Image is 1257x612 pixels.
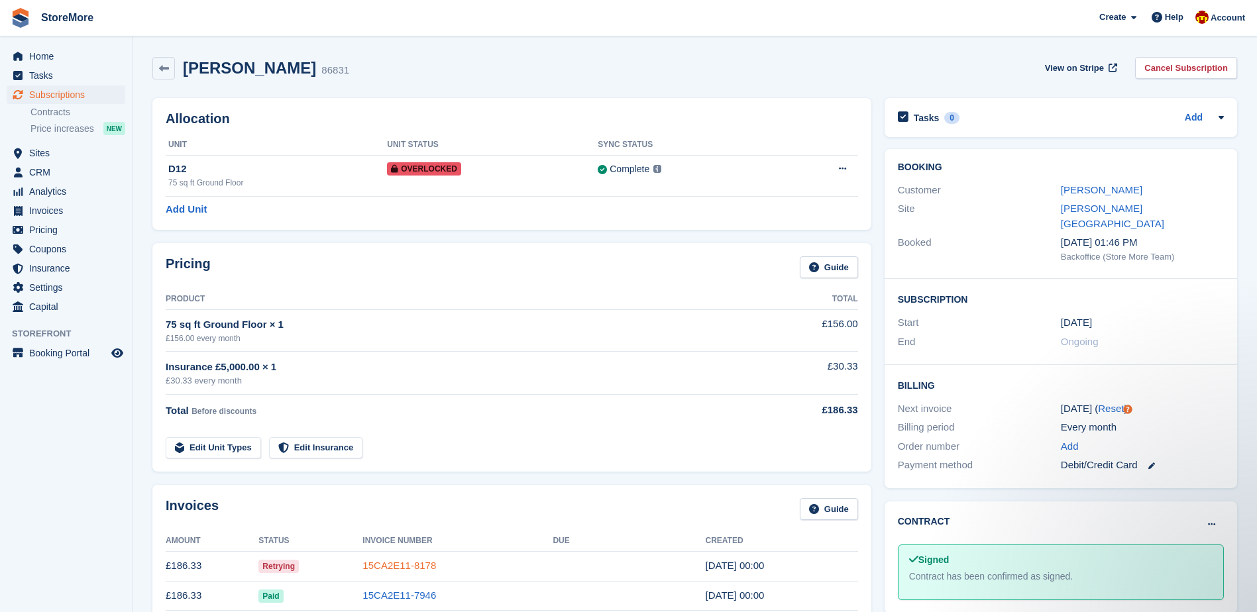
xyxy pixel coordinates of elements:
[29,182,109,201] span: Analytics
[751,403,857,418] div: £186.33
[800,498,858,520] a: Guide
[1061,315,1092,331] time: 2025-06-03 23:00:00 UTC
[610,162,649,176] div: Complete
[29,144,109,162] span: Sites
[166,256,211,278] h2: Pricing
[12,327,132,340] span: Storefront
[258,560,299,573] span: Retrying
[898,439,1061,454] div: Order number
[30,121,125,136] a: Price increases NEW
[29,344,109,362] span: Booking Portal
[706,589,765,601] time: 2025-09-03 23:00:52 UTC
[653,165,661,173] img: icon-info-grey-7440780725fd019a000dd9b08b2336e03edf1995a4989e88bcd33f0948082b44.svg
[29,201,109,220] span: Invoices
[1061,336,1099,347] span: Ongoing
[362,531,553,552] th: Invoice Number
[168,177,387,189] div: 75 sq ft Ground Floor
[321,63,349,78] div: 86831
[29,163,109,181] span: CRM
[1061,235,1224,250] div: [DATE] 01:46 PM
[751,352,857,395] td: £30.33
[7,182,125,201] a: menu
[898,162,1224,173] h2: Booking
[898,420,1061,435] div: Billing period
[1061,420,1224,435] div: Every month
[7,47,125,66] a: menu
[800,256,858,278] a: Guide
[1061,401,1224,417] div: [DATE] ( )
[166,111,858,127] h2: Allocation
[898,401,1061,417] div: Next invoice
[751,309,857,351] td: £156.00
[1061,203,1164,229] a: [PERSON_NAME][GEOGRAPHIC_DATA]
[168,162,387,177] div: D12
[909,553,1213,567] div: Signed
[29,221,109,239] span: Pricing
[30,106,125,119] a: Contracts
[7,240,125,258] a: menu
[1122,403,1134,415] div: Tooltip anchor
[30,123,94,135] span: Price increases
[706,560,765,571] time: 2025-10-03 23:00:56 UTC
[909,570,1213,584] div: Contract has been confirmed as signed.
[36,7,99,28] a: StoreMore
[166,202,207,217] a: Add Unit
[898,201,1061,231] div: Site
[7,344,125,362] a: menu
[103,122,125,135] div: NEW
[166,405,189,416] span: Total
[29,297,109,316] span: Capital
[898,334,1061,350] div: End
[898,315,1061,331] div: Start
[553,531,705,552] th: Due
[29,85,109,104] span: Subscriptions
[751,289,857,310] th: Total
[166,551,258,581] td: £186.33
[706,531,858,552] th: Created
[898,378,1224,391] h2: Billing
[166,437,261,459] a: Edit Unit Types
[1061,439,1079,454] a: Add
[1195,11,1209,24] img: Store More Team
[1099,11,1126,24] span: Create
[109,345,125,361] a: Preview store
[269,437,363,459] a: Edit Insurance
[898,292,1224,305] h2: Subscription
[7,259,125,278] a: menu
[166,360,751,375] div: Insurance £5,000.00 × 1
[914,112,940,124] h2: Tasks
[7,278,125,297] a: menu
[29,278,109,297] span: Settings
[7,297,125,316] a: menu
[166,289,751,310] th: Product
[598,134,779,156] th: Sync Status
[387,134,598,156] th: Unit Status
[1040,57,1120,79] a: View on Stripe
[1098,403,1124,414] a: Reset
[29,66,109,85] span: Tasks
[1211,11,1245,25] span: Account
[29,47,109,66] span: Home
[11,8,30,28] img: stora-icon-8386f47178a22dfd0bd8f6a31ec36ba5ce8667c1dd55bd0f319d3a0aa187defe.svg
[1185,111,1203,126] a: Add
[183,59,316,77] h2: [PERSON_NAME]
[7,85,125,104] a: menu
[362,589,436,601] a: 15CA2E11-7946
[166,498,219,520] h2: Invoices
[258,531,362,552] th: Status
[7,221,125,239] a: menu
[898,458,1061,473] div: Payment method
[7,144,125,162] a: menu
[944,112,959,124] div: 0
[1061,184,1142,195] a: [PERSON_NAME]
[1165,11,1183,24] span: Help
[166,581,258,611] td: £186.33
[166,374,751,387] div: £30.33 every month
[1061,250,1224,264] div: Backoffice (Store More Team)
[898,183,1061,198] div: Customer
[387,162,461,176] span: Overlocked
[29,259,109,278] span: Insurance
[258,589,283,603] span: Paid
[1045,62,1104,75] span: View on Stripe
[7,163,125,181] a: menu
